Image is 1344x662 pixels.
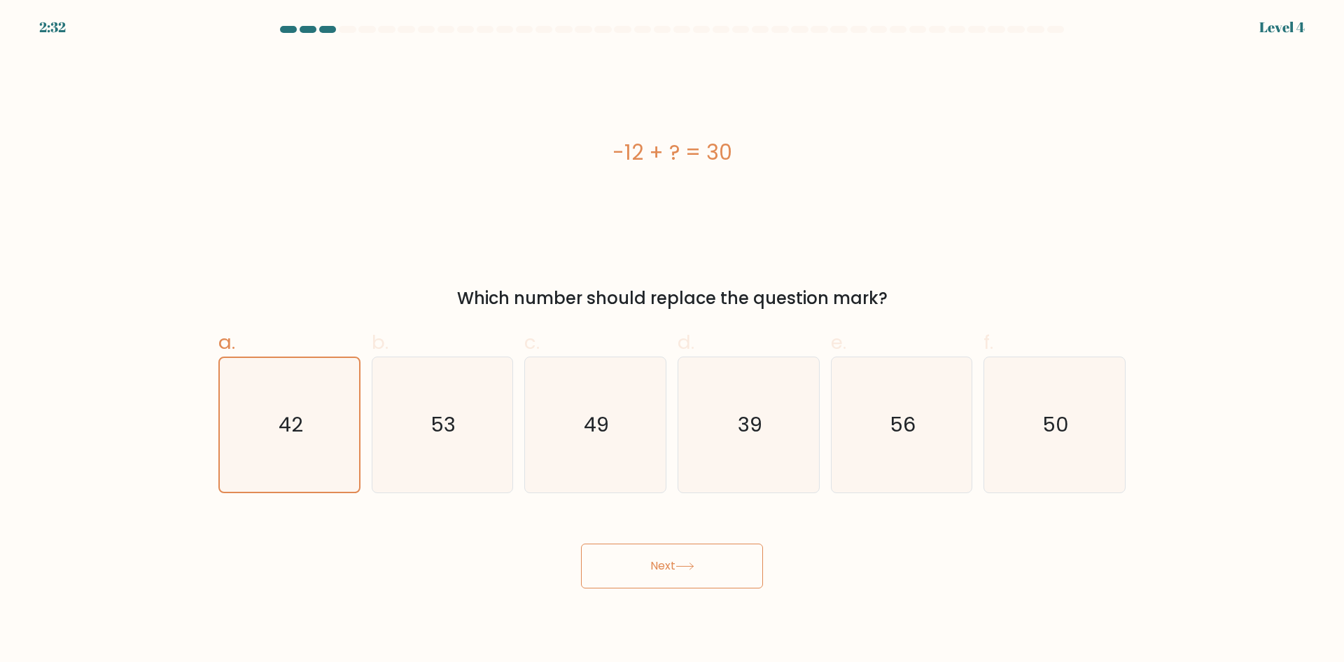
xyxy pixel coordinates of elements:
div: Which number should replace the question mark? [227,286,1117,311]
text: 42 [279,411,303,439]
span: a. [218,329,235,356]
span: c. [524,329,540,356]
text: 50 [1043,411,1070,439]
span: b. [372,329,388,356]
div: 2:32 [39,17,66,38]
div: Level 4 [1259,17,1305,38]
text: 39 [738,411,762,439]
text: 56 [890,411,916,439]
text: 53 [431,411,456,439]
button: Next [581,544,763,588]
text: 49 [584,411,610,439]
div: -12 + ? = 30 [218,137,1126,168]
span: d. [678,329,694,356]
span: e. [831,329,846,356]
span: f. [983,329,993,356]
